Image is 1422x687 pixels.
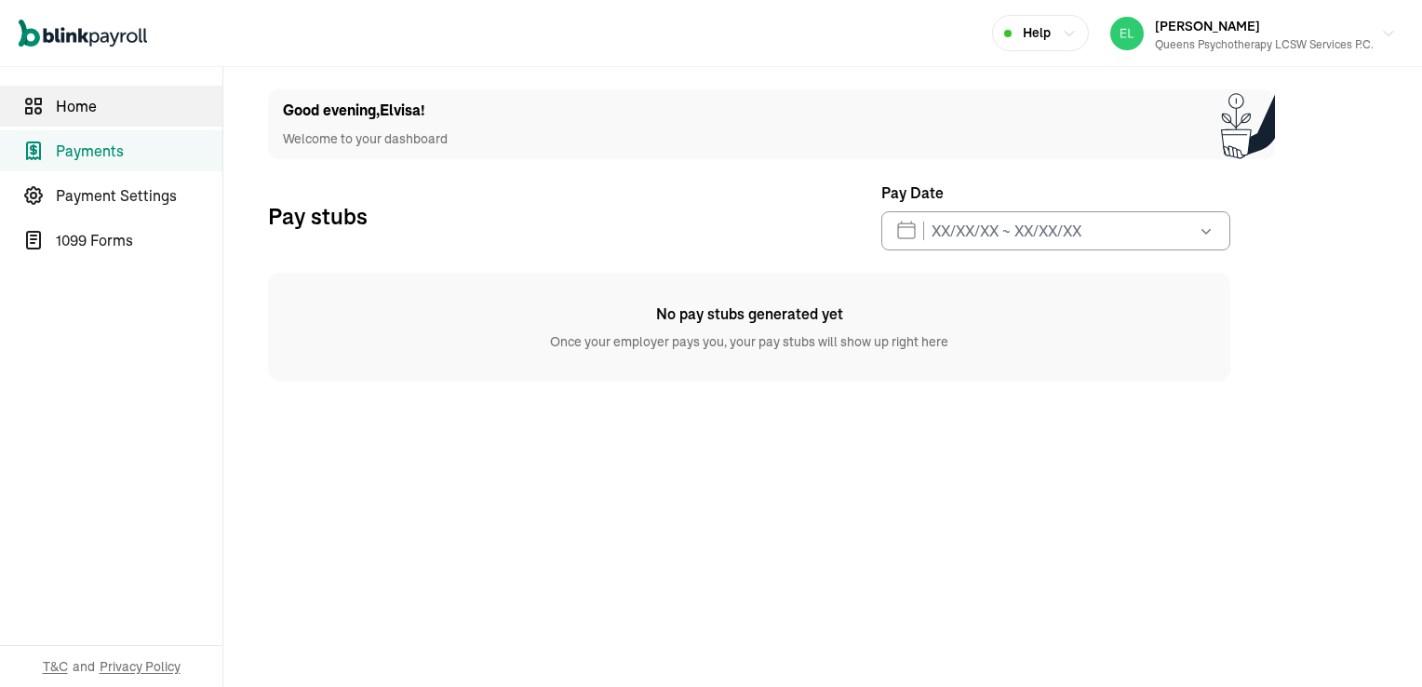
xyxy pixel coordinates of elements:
[1023,23,1051,43] span: Help
[881,182,944,204] span: Pay Date
[1112,486,1422,687] iframe: Chat Widget
[100,657,181,676] span: Privacy Policy
[56,229,222,251] span: 1099 Forms
[19,7,147,61] nav: Global
[283,129,448,149] p: Welcome to your dashboard
[283,100,448,122] h1: Good evening , Elvisa !
[268,303,1230,325] span: No pay stubs generated yet
[1103,10,1403,57] button: [PERSON_NAME]Queens Psychotherapy LCSW Services P.C.
[43,657,68,676] span: T&C
[1155,18,1260,34] span: [PERSON_NAME]
[992,15,1089,51] button: Help
[881,211,1230,250] input: XX/XX/XX ~ XX/XX/XX
[56,140,222,162] span: Payments
[56,95,222,117] span: Home
[56,184,222,207] span: Payment Settings
[268,325,1230,351] span: Once your employer pays you, your pay stubs will show up right here
[268,201,368,231] p: Pay stubs
[1221,89,1275,159] img: Plant illustration
[1155,36,1374,53] div: Queens Psychotherapy LCSW Services P.C.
